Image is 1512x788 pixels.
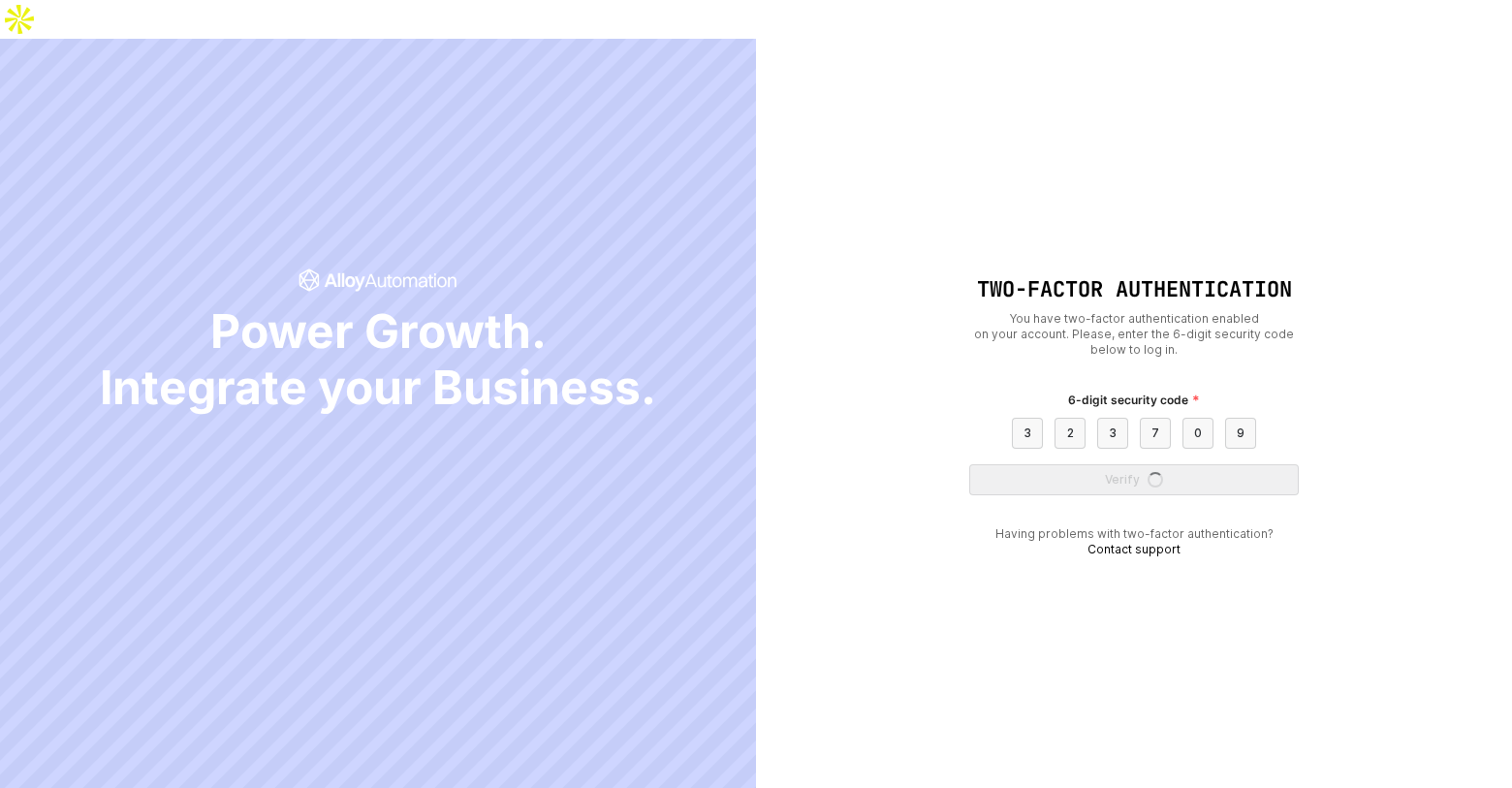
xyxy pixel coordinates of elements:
div: Having problems with two-factor authentication? [969,526,1299,557]
div: You have two-factor authentication enabled on your account. Please, enter the 6-digit security co... [969,311,1299,358]
button: Verifyicon-loader [969,464,1299,495]
span: icon-success [299,268,458,292]
label: 6-digit security code [1068,391,1200,410]
a: Contact support [1087,542,1181,556]
span: Power Growth. Integrate your Business. [100,303,656,415]
h1: Two-Factor Authentication [969,277,1299,302]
